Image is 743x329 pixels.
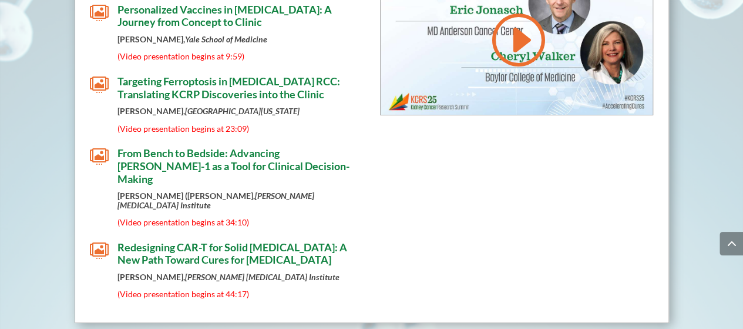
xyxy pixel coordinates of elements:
[90,241,109,260] span: 
[117,217,249,227] span: (Video presentation begins at 34:10)
[117,34,267,44] strong: [PERSON_NAME],
[90,4,109,22] span: 
[117,272,339,282] strong: [PERSON_NAME],
[117,3,332,29] span: Personalized Vaccines in [MEDICAL_DATA]: A Journey from Concept to Clinic
[185,272,339,282] em: [PERSON_NAME] [MEDICAL_DATA] Institute
[185,106,300,116] em: [GEOGRAPHIC_DATA][US_STATE]
[117,51,244,61] span: (Video presentation begins at 9:59)
[117,124,249,134] span: (Video presentation begins at 23:09)
[117,75,340,101] span: Targeting Ferroptosis in [MEDICAL_DATA] RCC: Translating KCRP Discoveries into the Clinic
[117,289,249,299] span: (Video presentation begins at 44:17)
[117,147,349,185] span: From Bench to Bedside: Advancing [PERSON_NAME]-1 as a Tool for Clinical Decision-Making
[90,147,109,166] span: 
[117,191,314,210] em: [PERSON_NAME] [MEDICAL_DATA] Institute
[117,191,314,210] strong: [PERSON_NAME] ([PERSON_NAME],
[117,106,300,116] strong: [PERSON_NAME],
[117,241,347,267] span: Redesigning CAR-T for Solid [MEDICAL_DATA]: A New Path Toward Cures for [MEDICAL_DATA]
[185,34,267,44] em: Yale School of Medicine
[90,75,109,94] span: 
